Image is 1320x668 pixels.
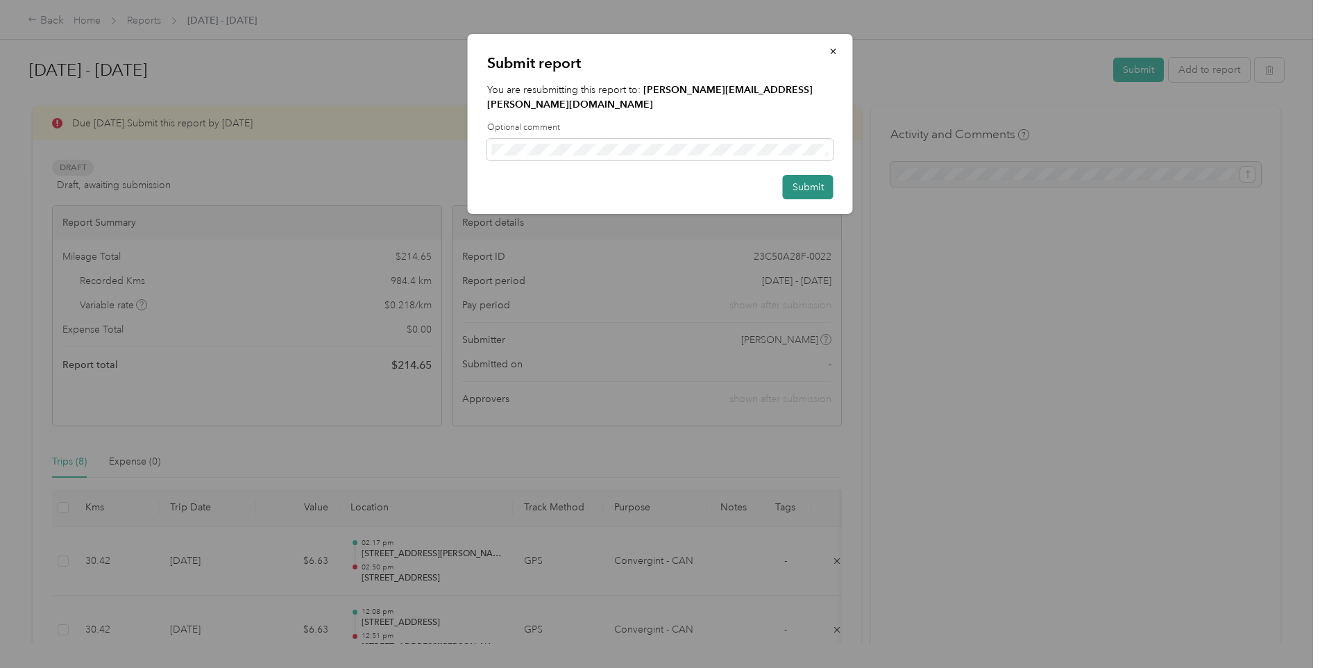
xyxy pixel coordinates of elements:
label: Optional comment [487,122,834,134]
iframe: Everlance-gr Chat Button Frame [1242,590,1320,668]
strong: [PERSON_NAME][EMAIL_ADDRESS][PERSON_NAME][DOMAIN_NAME] [487,84,813,110]
p: You are resubmitting this report to: [487,83,834,112]
p: Submit report [487,53,834,73]
button: Submit [783,175,834,199]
